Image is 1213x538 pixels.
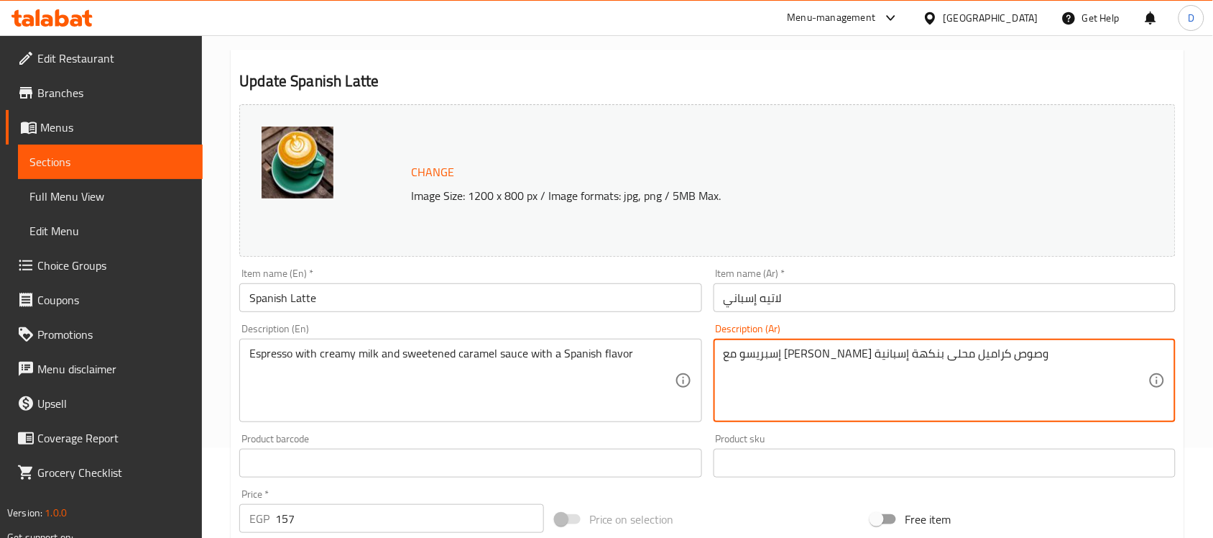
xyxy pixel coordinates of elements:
[37,464,191,481] span: Grocery Checklist
[6,283,203,317] a: Coupons
[275,504,544,533] input: Please enter price
[1188,10,1194,26] span: D
[714,283,1176,312] input: Enter name Ar
[724,347,1148,415] textarea: إسبريسو مع [PERSON_NAME] وصوص كراميل محلى بنكهة إسبانية
[714,449,1176,478] input: Please enter product sku
[239,70,1176,92] h2: Update Spanish Latte
[37,395,191,412] span: Upsell
[6,110,203,145] a: Menus
[45,503,67,522] span: 1.0.0
[249,510,269,527] p: EGP
[7,503,42,522] span: Version:
[18,214,203,248] a: Edit Menu
[18,145,203,179] a: Sections
[37,257,191,274] span: Choice Groups
[6,248,203,283] a: Choice Groups
[231,22,1184,36] h4: Coffee & Chocolate section
[944,10,1038,26] div: [GEOGRAPHIC_DATA]
[37,84,191,101] span: Branches
[18,179,203,214] a: Full Menu View
[239,449,701,478] input: Please enter product barcode
[29,222,191,240] span: Edit Menu
[29,153,191,170] span: Sections
[262,127,333,199] img: SPANISH_LATTE638921550401677386.jpg
[411,162,454,183] span: Change
[6,421,203,455] a: Coverage Report
[589,511,674,528] span: Price on selection
[37,326,191,343] span: Promotions
[905,511,951,528] span: Free item
[37,291,191,309] span: Coupons
[6,352,203,386] a: Menu disclaimer
[788,9,876,27] div: Menu-management
[6,317,203,352] a: Promotions
[6,76,203,110] a: Branches
[405,158,460,187] button: Change
[37,360,191,378] span: Menu disclaimer
[29,188,191,205] span: Full Menu View
[6,386,203,421] a: Upsell
[239,283,701,312] input: Enter name En
[6,455,203,490] a: Grocery Checklist
[37,50,191,67] span: Edit Restaurant
[405,187,1074,204] p: Image Size: 1200 x 800 px / Image formats: jpg, png / 5MB Max.
[40,119,191,136] span: Menus
[37,429,191,447] span: Coverage Report
[6,41,203,76] a: Edit Restaurant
